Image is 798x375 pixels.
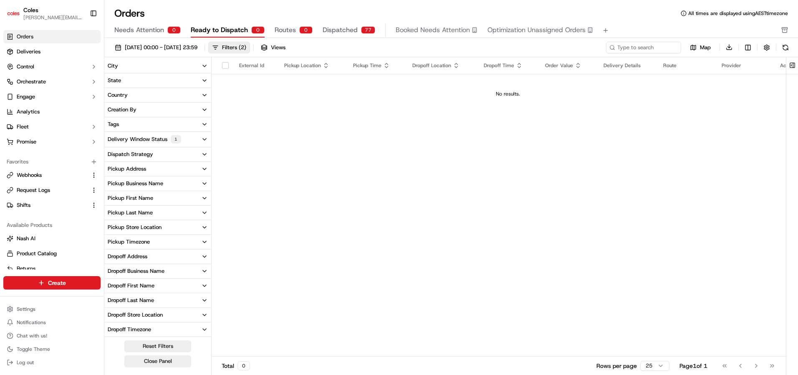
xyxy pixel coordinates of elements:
[191,25,248,35] span: Ready to Dispatch
[17,332,47,339] span: Chat with us!
[3,105,101,118] a: Analytics
[167,26,181,34] div: 0
[17,171,42,179] span: Webhooks
[3,262,101,275] button: Returns
[104,191,211,205] button: Pickup First Name
[23,6,38,14] span: Coles
[17,319,46,326] span: Notifications
[104,147,211,161] button: Dispatch Strategy
[545,62,590,69] div: Order Value
[275,25,296,35] span: Routes
[596,362,637,370] p: Rows per page
[108,62,118,70] div: City
[3,3,86,23] button: ColesColes[PERSON_NAME][EMAIL_ADDRESS][PERSON_NAME][PERSON_NAME][DOMAIN_NAME]
[780,42,791,53] button: Refresh
[3,232,101,245] button: Nash AI
[104,132,211,147] button: Delivery Window Status1
[700,44,711,51] span: Map
[17,123,29,131] span: Fleet
[3,357,101,368] button: Log out
[17,346,50,352] span: Toggle Theme
[361,26,375,34] div: 77
[3,30,101,43] a: Orders
[108,282,154,289] div: Dropoff First Name
[108,91,128,99] div: Country
[7,250,97,257] a: Product Catalog
[17,138,36,146] span: Promise
[17,48,40,55] span: Deliveries
[108,267,164,275] div: Dropoff Business Name
[299,26,313,34] div: 0
[3,219,101,232] div: Available Products
[104,59,211,73] button: City
[108,106,136,113] div: Creation By
[3,60,101,73] button: Control
[722,62,767,69] div: Provider
[104,293,211,307] button: Dropoff Last Name
[3,184,101,197] button: Request Logs
[239,62,271,69] div: External Id
[3,199,101,212] button: Shifts
[104,176,211,191] button: Pickup Business Name
[108,311,163,319] div: Dropoff Store Location
[108,165,146,173] div: Pickup Address
[222,361,250,370] div: Total
[396,25,470,35] span: Booked Needs Attention
[108,238,150,246] div: Pickup Timezone
[104,308,211,322] button: Dropoff Store Location
[108,151,153,158] div: Dispatch Strategy
[487,25,586,35] span: Optimization Unassigned Orders
[108,209,153,216] div: Pickup Last Name
[7,171,87,179] a: Webhooks
[17,250,57,257] span: Product Catalog
[257,42,289,53] button: Views
[7,201,87,209] a: Shifts
[17,78,46,86] span: Orchestrate
[7,265,97,272] a: Returns
[114,25,164,35] span: Needs Attention
[3,303,101,315] button: Settings
[104,117,211,131] button: Tags
[208,42,250,53] button: Filters(2)
[251,26,265,34] div: 0
[3,120,101,133] button: Fleet
[48,279,66,287] span: Create
[23,14,83,21] button: [PERSON_NAME][EMAIL_ADDRESS][PERSON_NAME][PERSON_NAME][DOMAIN_NAME]
[606,42,681,53] input: Type to search
[222,44,246,51] div: Filters
[17,265,35,272] span: Returns
[108,253,147,260] div: Dropoff Address
[171,135,181,143] div: 1
[104,279,211,293] button: Dropoff First Name
[124,340,191,352] button: Reset Filters
[104,73,211,88] button: State
[108,297,154,304] div: Dropoff Last Name
[663,62,708,69] div: Route
[284,62,340,69] div: Pickup Location
[3,75,101,88] button: Orchestrate
[104,88,211,102] button: Country
[17,63,34,70] span: Control
[104,235,211,249] button: Pickup Timezone
[104,322,211,337] button: Dropoff Timezone
[323,25,358,35] span: Dispatched
[239,44,246,51] span: ( 2 )
[17,186,50,194] span: Request Logs
[3,343,101,355] button: Toggle Theme
[3,169,101,182] button: Webhooks
[104,162,211,176] button: Pickup Address
[108,121,119,128] div: Tags
[237,361,250,370] div: 0
[104,103,211,117] button: Creation By
[17,359,34,366] span: Log out
[3,317,101,328] button: Notifications
[104,206,211,220] button: Pickup Last Name
[17,33,33,40] span: Orders
[108,194,153,202] div: Pickup First Name
[688,10,788,17] span: All times are displayed using AEST timezone
[484,62,532,69] div: Dropoff Time
[104,264,211,278] button: Dropoff Business Name
[3,135,101,148] button: Promise
[108,135,181,143] div: Delivery Window Status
